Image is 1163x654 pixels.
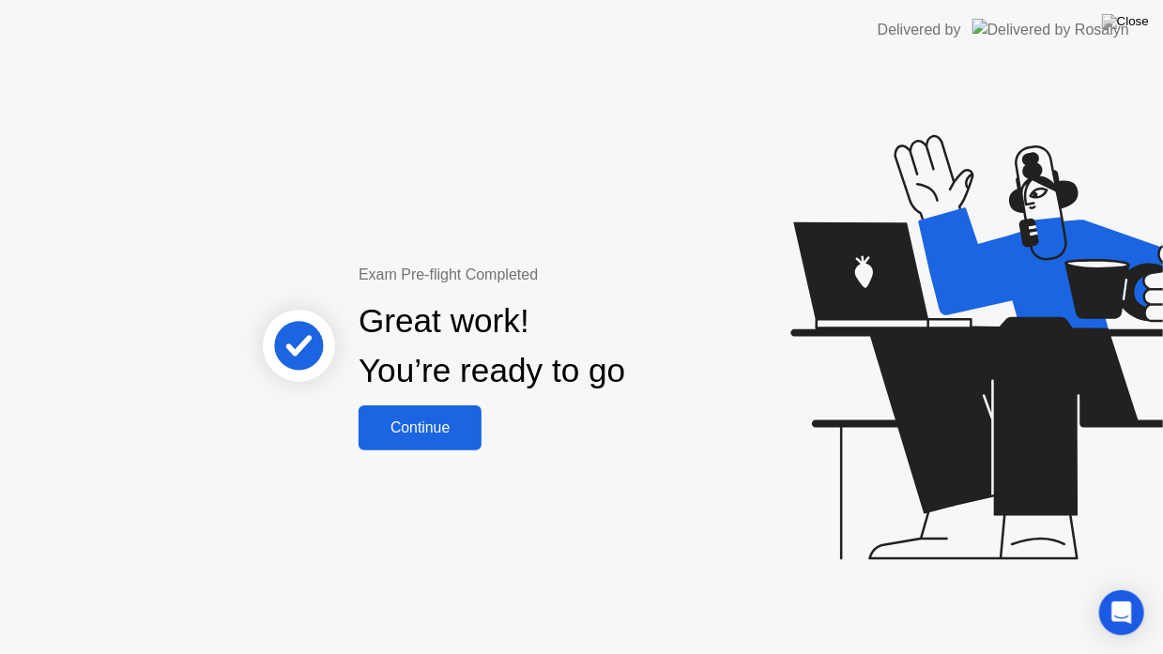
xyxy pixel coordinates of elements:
div: Delivered by [878,19,961,41]
img: Close [1102,14,1149,29]
button: Continue [359,405,482,450]
img: Delivered by Rosalyn [972,19,1129,40]
div: Open Intercom Messenger [1099,590,1144,635]
div: Continue [364,419,476,436]
div: Great work! You’re ready to go [359,297,625,396]
div: Exam Pre-flight Completed [359,264,746,286]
